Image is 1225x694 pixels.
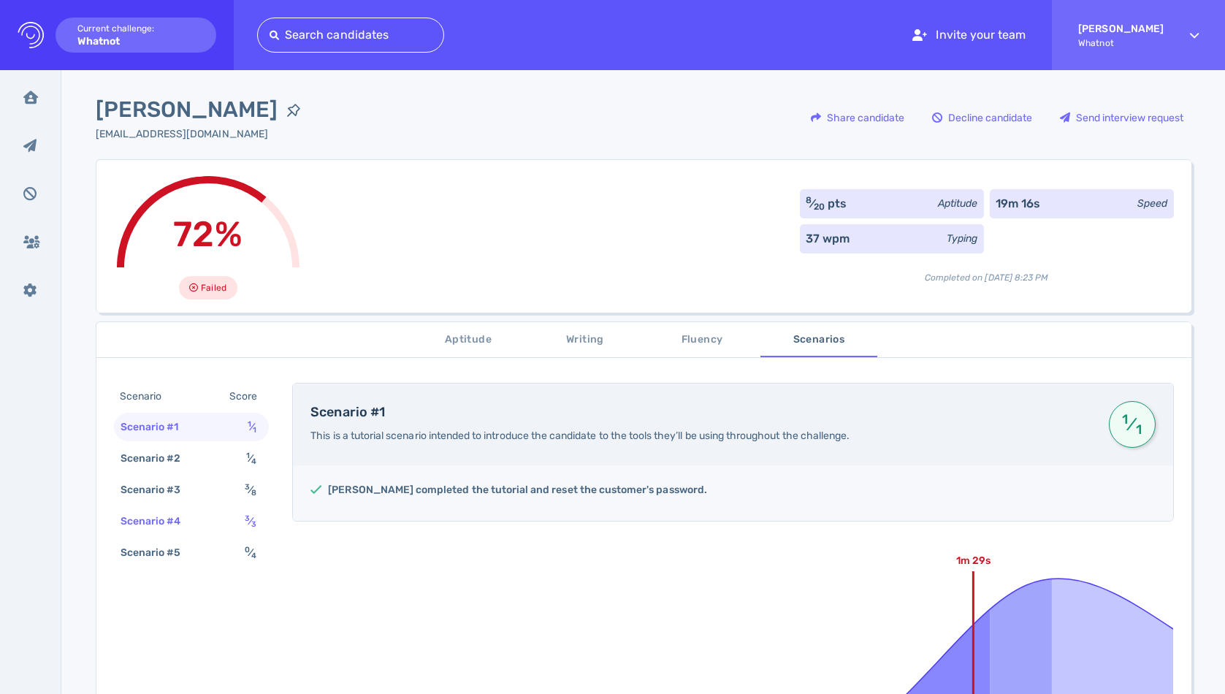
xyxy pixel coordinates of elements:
[1078,23,1164,35] strong: [PERSON_NAME]
[814,202,825,212] sub: 20
[246,451,250,460] sup: 1
[226,386,266,407] div: Score
[535,331,635,349] span: Writing
[803,100,912,135] button: Share candidate
[310,405,1091,421] h4: Scenario #1
[201,279,226,297] span: Failed
[245,482,250,492] sup: 3
[925,101,1039,134] div: Decline candidate
[310,430,850,442] span: This is a tutorial scenario intended to introduce the candidate to the tools they’ll be using thr...
[248,421,256,433] span: ⁄
[996,195,1040,213] div: 19m 16s
[245,545,250,554] sup: 0
[118,479,199,500] div: Scenario #3
[246,452,256,465] span: ⁄
[938,196,977,211] div: Aptitude
[245,484,256,496] span: ⁄
[419,331,518,349] span: Aptitude
[806,230,850,248] div: 37 wpm
[251,488,256,497] sub: 8
[1137,196,1167,211] div: Speed
[96,126,310,142] div: Click to copy the email address
[118,511,199,532] div: Scenario #4
[245,546,256,559] span: ⁄
[251,519,256,529] sub: 3
[96,94,278,126] span: [PERSON_NAME]
[248,419,251,429] sup: 1
[1119,411,1144,438] span: ⁄
[245,514,250,523] sup: 3
[117,386,179,407] div: Scenario
[328,483,707,497] h5: [PERSON_NAME] completed the tutorial and reset the customer's password.
[652,331,752,349] span: Fluency
[118,448,199,469] div: Scenario #2
[947,231,977,246] div: Typing
[806,195,812,205] sup: 8
[1119,418,1130,421] sup: 1
[1052,100,1191,135] button: Send interview request
[118,542,199,563] div: Scenario #5
[1134,428,1145,431] sub: 1
[118,416,196,438] div: Scenario #1
[253,425,256,435] sub: 1
[956,554,991,567] text: 1m 29s
[251,551,256,560] sub: 4
[804,101,912,134] div: Share candidate
[800,259,1174,284] div: Completed on [DATE] 8:23 PM
[173,213,242,255] span: 72%
[251,457,256,466] sub: 4
[769,331,869,349] span: Scenarios
[1053,101,1191,134] div: Send interview request
[245,515,256,527] span: ⁄
[924,100,1040,135] button: Decline candidate
[1078,38,1164,48] span: Whatnot
[806,195,847,213] div: ⁄ pts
